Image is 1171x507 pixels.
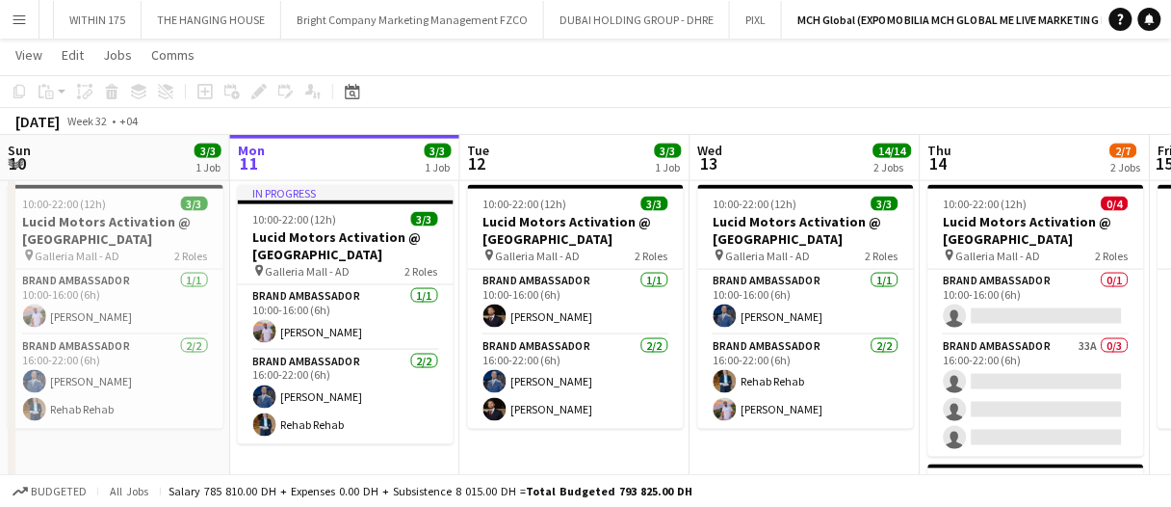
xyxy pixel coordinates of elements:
app-job-card: 10:00-22:00 (12h)3/3Lucid Motors Activation @ [GEOGRAPHIC_DATA] Galleria Mall - AD2 RolesBrand Am... [698,185,914,429]
app-job-card: In progress10:00-22:00 (12h)3/3Lucid Motors Activation @ [GEOGRAPHIC_DATA] Galleria Mall - AD2 Ro... [238,185,454,444]
app-card-role: Brand Ambassador2/216:00-22:00 (6h)[PERSON_NAME]Rehab Rehab [238,351,454,444]
app-card-role: Brand Ambassador2/216:00-22:00 (6h)[PERSON_NAME][PERSON_NAME] [468,335,684,429]
span: 3/3 [181,197,208,211]
span: 10:00-22:00 (12h) [253,212,337,227]
div: 2 Jobs [1111,160,1141,174]
span: 10:00-22:00 (12h) [714,197,797,211]
app-card-role: Brand Ambassador0/110:00-16:00 (6h) [928,270,1144,335]
span: 2/7 [1110,144,1137,158]
app-card-role: Brand Ambassador2/216:00-22:00 (6h)Rehab Rehab[PERSON_NAME] [698,335,914,429]
div: In progress [238,185,454,200]
span: Galleria Mall - AD [726,249,811,263]
span: 3/3 [425,144,452,158]
span: 2 Roles [405,264,438,279]
span: Budgeted [31,485,87,498]
span: Edit [62,46,84,64]
div: Salary 785 810.00 DH + Expenses 0.00 DH + Subsistence 8 015.00 DH = [169,484,692,498]
div: 1 Job [195,160,221,174]
button: Budgeted [10,481,90,502]
div: [DATE] [15,112,60,131]
app-job-card: 10:00-22:00 (12h)0/4Lucid Motors Activation @ [GEOGRAPHIC_DATA] Galleria Mall - AD2 RolesBrand Am... [928,185,1144,457]
span: 3/3 [411,212,438,227]
button: THE HANGING HOUSE [142,1,281,39]
span: Galleria Mall - AD [496,249,581,263]
span: 3/3 [872,197,898,211]
h3: Lucid Motors Activation @ [GEOGRAPHIC_DATA] [238,228,454,263]
span: 14/14 [873,144,912,158]
app-card-role: Brand Ambassador1/110:00-16:00 (6h)[PERSON_NAME] [238,285,454,351]
div: +04 [119,114,138,128]
div: 1 Job [656,160,681,174]
span: 10 [5,152,31,174]
button: PIXL [730,1,782,39]
a: Comms [143,42,202,67]
span: Thu [928,142,952,159]
span: 3/3 [641,197,668,211]
span: 2 Roles [866,249,898,263]
span: 3/3 [655,144,682,158]
app-card-role: Brand Ambassador2/216:00-22:00 (6h)[PERSON_NAME]Rehab Rehab [8,335,223,429]
span: 0/4 [1102,197,1129,211]
app-job-card: 10:00-22:00 (12h)3/3Lucid Motors Activation @ [GEOGRAPHIC_DATA] Galleria Mall - AD2 RolesBrand Am... [8,185,223,429]
a: View [8,42,50,67]
span: Comms [151,46,195,64]
span: 12 [465,152,490,174]
a: Edit [54,42,91,67]
a: Jobs [95,42,140,67]
div: 1 Job [426,160,451,174]
button: MCH Global (EXPOMOBILIA MCH GLOBAL ME LIVE MARKETING LLC) [782,1,1140,39]
app-card-role: Brand Ambassador1/110:00-16:00 (6h)[PERSON_NAME] [8,270,223,335]
span: 13 [695,152,723,174]
app-card-role: Brand Ambassador1/110:00-16:00 (6h)[PERSON_NAME] [468,270,684,335]
span: View [15,46,42,64]
button: DUBAI HOLDING GROUP - DHRE [544,1,730,39]
span: 3/3 [195,144,221,158]
app-card-role: Brand Ambassador33A0/316:00-22:00 (6h) [928,335,1144,457]
div: 2 Jobs [874,160,911,174]
span: Total Budgeted 793 825.00 DH [526,484,692,498]
span: All jobs [106,484,152,498]
span: Galleria Mall - AD [266,264,351,279]
button: WITHIN 175 [54,1,142,39]
h3: Lucid Motors Activation @ [GEOGRAPHIC_DATA] [8,213,223,248]
span: 2 Roles [175,249,208,263]
span: 10:00-22:00 (12h) [23,197,107,211]
span: Wed [698,142,723,159]
h3: Lucid Motors Activation @ [GEOGRAPHIC_DATA] [928,213,1144,248]
span: 14 [925,152,952,174]
span: 2 Roles [636,249,668,263]
span: Sun [8,142,31,159]
button: Bright Company Marketing Management FZCO [281,1,544,39]
span: 10:00-22:00 (12h) [944,197,1028,211]
span: Galleria Mall - AD [36,249,120,263]
h3: Lucid Motors Activation @ [GEOGRAPHIC_DATA] [468,213,684,248]
span: Galleria Mall - AD [956,249,1041,263]
h3: Lucid Motors Activation @ [GEOGRAPHIC_DATA] [698,213,914,248]
span: 10:00-22:00 (12h) [483,197,567,211]
span: Tue [468,142,490,159]
app-job-card: 10:00-22:00 (12h)3/3Lucid Motors Activation @ [GEOGRAPHIC_DATA] Galleria Mall - AD2 RolesBrand Am... [468,185,684,429]
span: 2 Roles [1096,249,1129,263]
span: Jobs [103,46,132,64]
span: Mon [238,142,265,159]
app-card-role: Brand Ambassador1/110:00-16:00 (6h)[PERSON_NAME] [698,270,914,335]
span: Week 32 [64,114,112,128]
span: 11 [235,152,265,174]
